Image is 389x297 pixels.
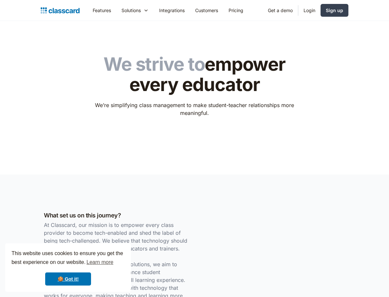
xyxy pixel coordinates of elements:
p: We’re simplifying class management to make student-teacher relationships more meaningful. [91,101,299,117]
a: Features [87,3,116,18]
a: Pricing [223,3,249,18]
a: Customers [190,3,223,18]
span: We strive to [103,53,205,75]
div: Solutions [121,7,141,14]
a: home [41,6,80,15]
a: learn more about cookies [85,257,114,267]
div: Solutions [116,3,154,18]
h1: empower every educator [91,54,299,95]
div: Sign up [326,7,343,14]
a: Login [298,3,321,18]
span: This website uses cookies to ensure you get the best experience on our website. [11,250,125,267]
h3: What set us on this journey? [44,211,191,220]
a: Integrations [154,3,190,18]
a: Sign up [321,4,348,17]
div: cookieconsent [5,243,131,292]
a: Get a demo [263,3,298,18]
a: dismiss cookie message [45,272,91,286]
